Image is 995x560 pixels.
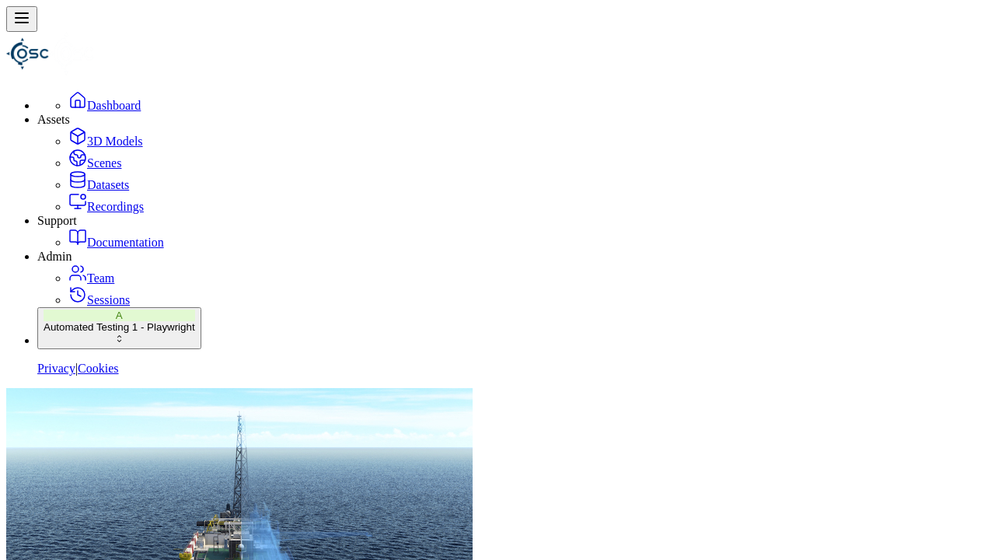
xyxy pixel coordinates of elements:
[75,362,78,375] span: |
[37,307,201,349] button: Select a workspace
[68,271,114,285] a: Team
[68,200,144,213] a: Recordings
[68,178,129,191] a: Datasets
[37,113,989,127] div: Assets
[78,362,118,375] a: Cookies
[68,293,130,306] a: Sessions
[68,236,164,249] a: Documentation
[44,310,195,321] div: A
[68,135,143,148] a: 3D Models
[68,99,141,112] a: Dashboard
[68,156,121,170] a: Scenes
[37,250,989,264] div: Admin
[37,362,75,375] a: Privacy
[37,214,989,228] div: Support
[44,321,195,333] div: Automated Testing 1 - Playwright
[50,32,93,75] img: Logo
[6,32,50,75] img: Logo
